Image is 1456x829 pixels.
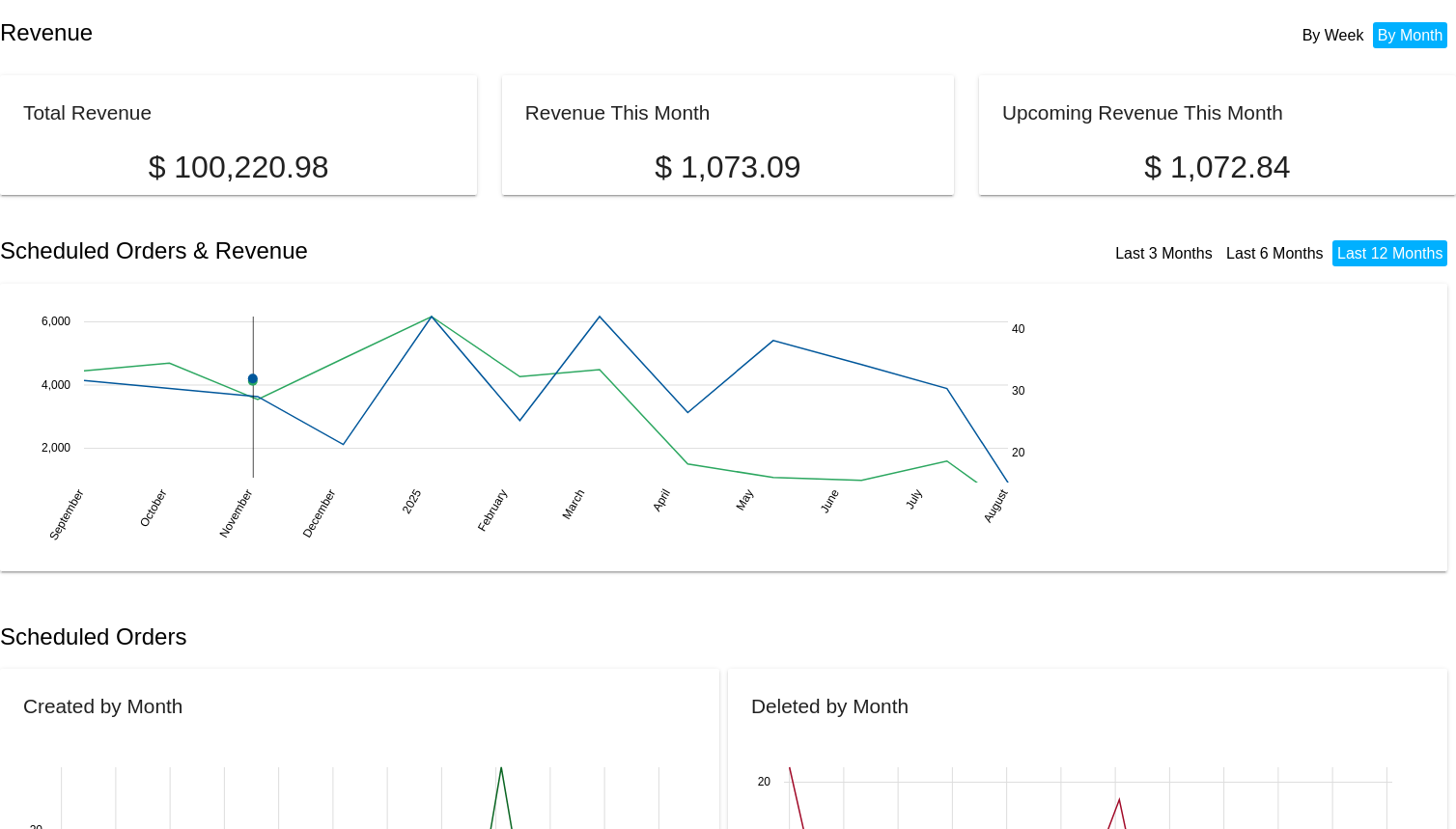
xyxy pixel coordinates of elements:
text: 20 [758,776,771,789]
a: Last 3 Months [1115,245,1213,262]
text: 20 [1012,446,1025,459]
text: 6,000 [42,315,70,328]
text: September [46,486,86,542]
h2: Upcoming Revenue This Month [1002,101,1283,124]
h2: Total Revenue [23,101,152,124]
h2: Deleted by Month [751,695,909,717]
text: November [217,486,256,539]
text: June [818,486,842,515]
text: May [734,486,756,512]
p: $ 1,073.09 [525,150,931,185]
text: 40 [1012,321,1025,335]
text: 2025 [400,486,425,515]
text: 2,000 [42,441,70,455]
text: 4,000 [42,377,70,391]
a: Last 6 Months [1226,245,1324,262]
li: By Week [1298,22,1369,48]
text: July [903,486,925,511]
text: 30 [1012,384,1025,398]
text: February [475,486,510,534]
h2: Created by Month [23,695,182,717]
a: Last 12 Months [1337,245,1442,262]
text: October [137,486,169,529]
li: By Month [1373,22,1448,48]
text: December [300,486,339,539]
h2: Revenue This Month [525,101,711,124]
text: March [560,486,588,521]
text: April [650,486,673,513]
p: $ 1,072.84 [1002,150,1433,185]
p: $ 100,220.98 [23,150,454,185]
text: August [981,486,1011,525]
